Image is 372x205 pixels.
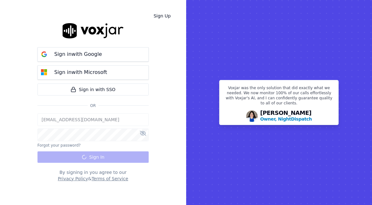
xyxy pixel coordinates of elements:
a: Sign Up [148,10,176,22]
p: Sign in with Google [54,50,102,58]
p: Owner, NightDispatch [260,116,312,122]
div: By signing in you agree to our & [37,169,149,182]
a: Sign in with SSO [37,83,149,96]
input: Email [37,113,149,126]
button: Forgot your password? [37,143,81,148]
p: Voxjar was the only solution that did exactly what we needed. We now monitor 100% of our calls ef... [223,85,335,108]
img: Avatar [246,110,258,122]
p: Sign in with Microsoft [54,69,107,76]
button: Sign inwith Microsoft [37,65,149,80]
button: Privacy Policy [58,175,88,182]
button: Sign inwith Google [37,47,149,62]
span: Or [88,103,98,108]
div: [PERSON_NAME] [260,110,312,122]
img: google Sign in button [38,48,51,61]
button: Terms of Service [91,175,128,182]
img: logo [63,23,124,38]
img: microsoft Sign in button [38,66,51,79]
